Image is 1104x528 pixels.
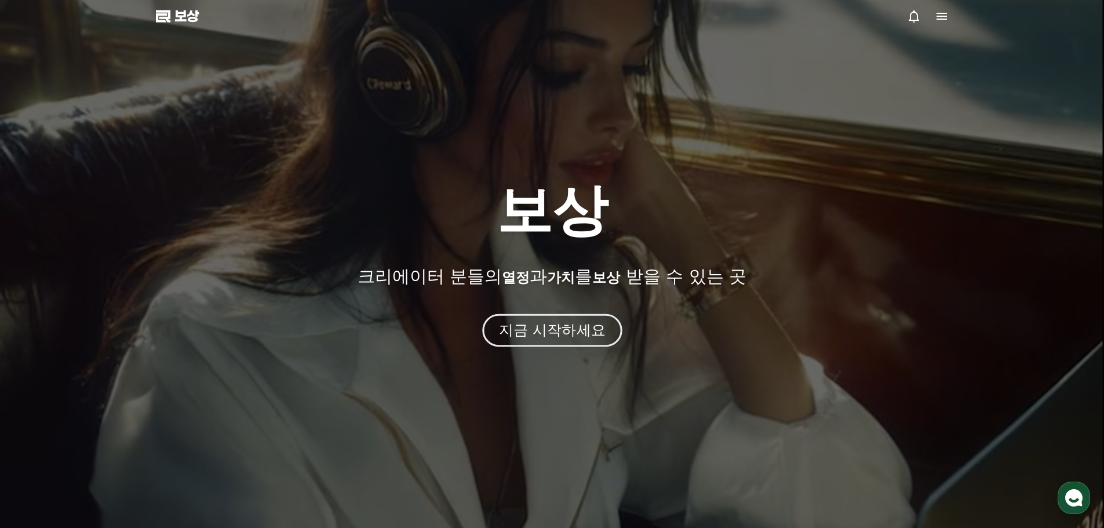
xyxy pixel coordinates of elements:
[37,385,43,394] span: 홈
[502,270,530,286] font: 열정
[179,385,193,394] span: 설정
[174,8,199,24] font: 보상
[547,270,575,286] font: 가치
[76,367,150,396] a: 대화
[498,322,605,338] font: 지금 시작하세요
[575,266,592,286] font: 를
[592,270,620,286] font: 보상
[106,385,120,395] span: 대화
[156,7,199,26] a: 보상
[486,326,619,337] a: 지금 시작하세요
[358,266,502,286] font: 크리에이터 분들의
[530,266,547,286] font: 과
[150,367,223,396] a: 설정
[3,367,76,396] a: 홈
[497,178,608,243] font: 보상
[482,314,622,347] button: 지금 시작하세요
[626,266,747,286] font: 받을 수 있는 곳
